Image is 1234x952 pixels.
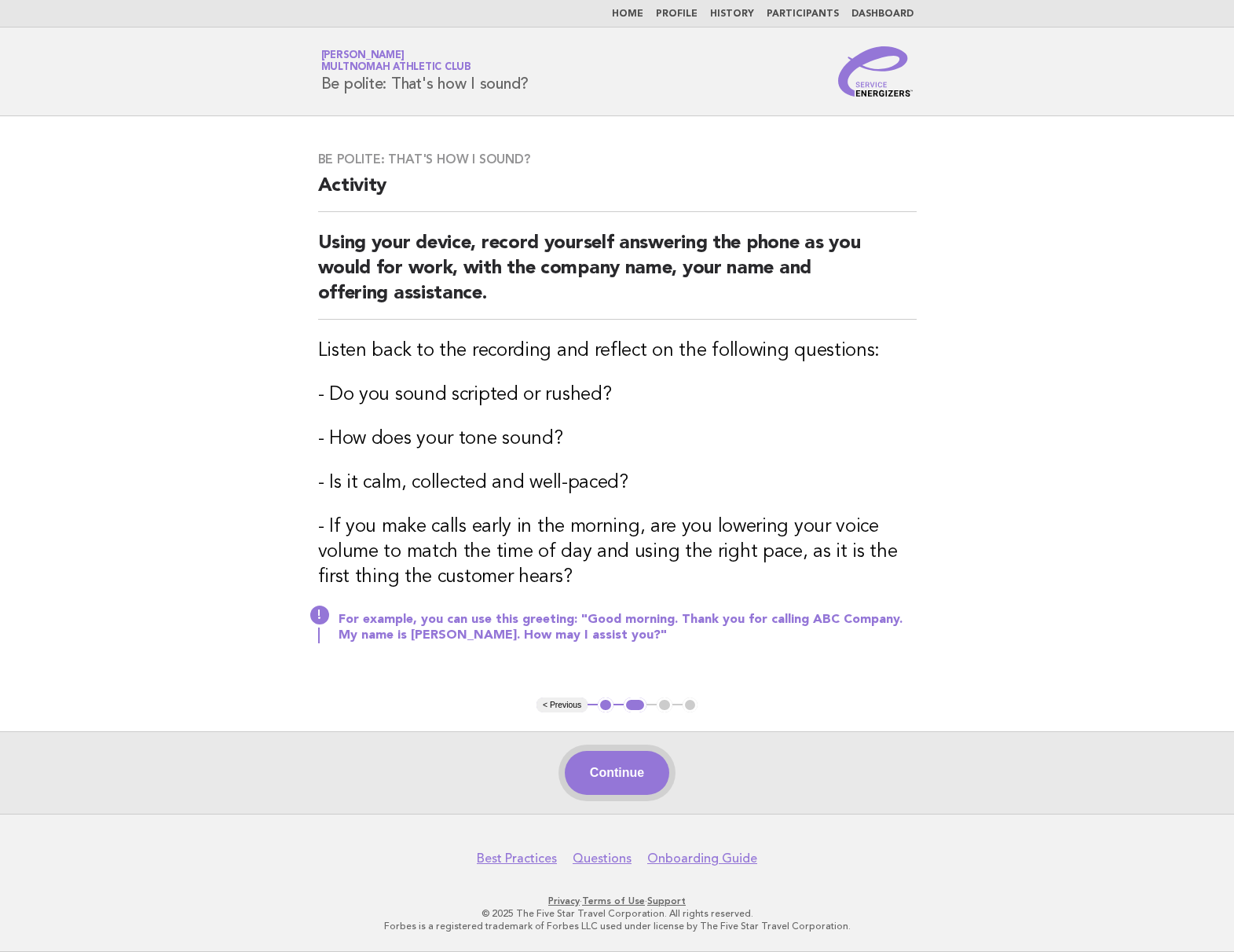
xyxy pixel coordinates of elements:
[536,698,588,713] button: < Previous
[647,851,757,866] a: Onboarding Guide
[573,851,632,866] a: Questions
[137,907,1098,920] p: © 2025 The Five Star Travel Corporation. All rights reserved.
[838,46,914,97] img: Service Energizers
[710,9,754,19] a: History
[321,63,471,73] span: Multnomah Athletic Club
[321,50,471,72] a: [PERSON_NAME]Multnomah Athletic Club
[624,698,646,713] button: 2
[582,895,645,906] a: Terms of Use
[318,231,917,320] h2: Using your device, record yourself answering the phone as you would for work, with the company na...
[318,383,917,408] h3: - Do you sound scripted or rushed?
[339,612,917,643] p: For example, you can use this greeting: "Good morning. Thank you for calling ABC Company. My name...
[477,851,557,866] a: Best Practices
[548,895,580,906] a: Privacy
[656,9,698,19] a: Profile
[321,51,529,92] h1: Be polite: That's how I sound?
[767,9,839,19] a: Participants
[318,174,917,212] h2: Activity
[565,751,669,795] button: Continue
[318,427,917,452] h3: - How does your tone sound?
[318,514,917,590] h3: - If you make calls early in the morning, are you lowering your voice volume to match the time of...
[647,895,686,906] a: Support
[318,471,917,496] h3: - Is it calm, collected and well-paced?
[318,339,917,364] h3: Listen back to the recording and reflect on the following questions:
[318,152,917,167] h3: Be polite: That's how I sound?
[137,920,1098,932] p: Forbes is a registered trademark of Forbes LLC used under license by The Five Star Travel Corpora...
[851,9,914,19] a: Dashboard
[598,698,613,713] button: 1
[612,9,643,19] a: Home
[137,895,1098,907] p: · ·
